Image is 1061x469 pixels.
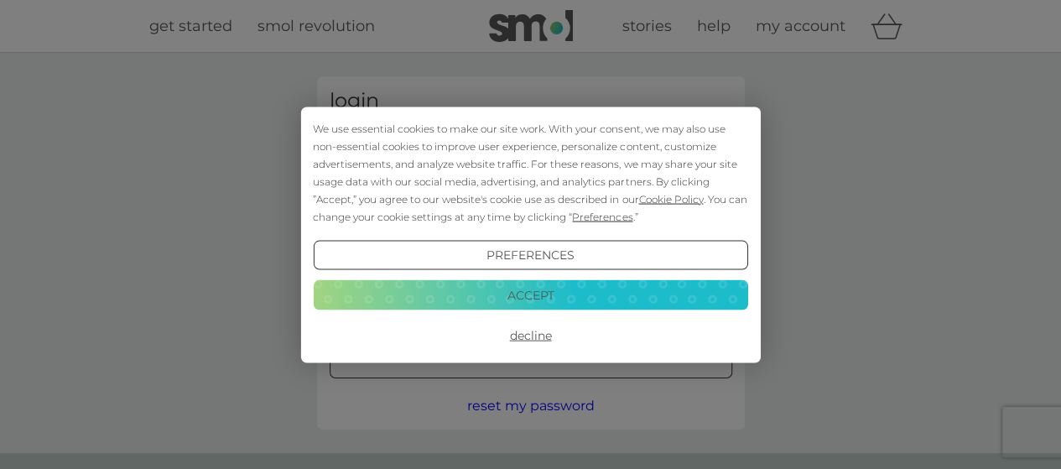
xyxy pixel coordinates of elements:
[313,320,747,351] button: Decline
[572,210,632,222] span: Preferences
[313,119,747,225] div: We use essential cookies to make our site work. With your consent, we may also use non-essential ...
[300,107,760,362] div: Cookie Consent Prompt
[313,240,747,270] button: Preferences
[638,192,703,205] span: Cookie Policy
[313,280,747,310] button: Accept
